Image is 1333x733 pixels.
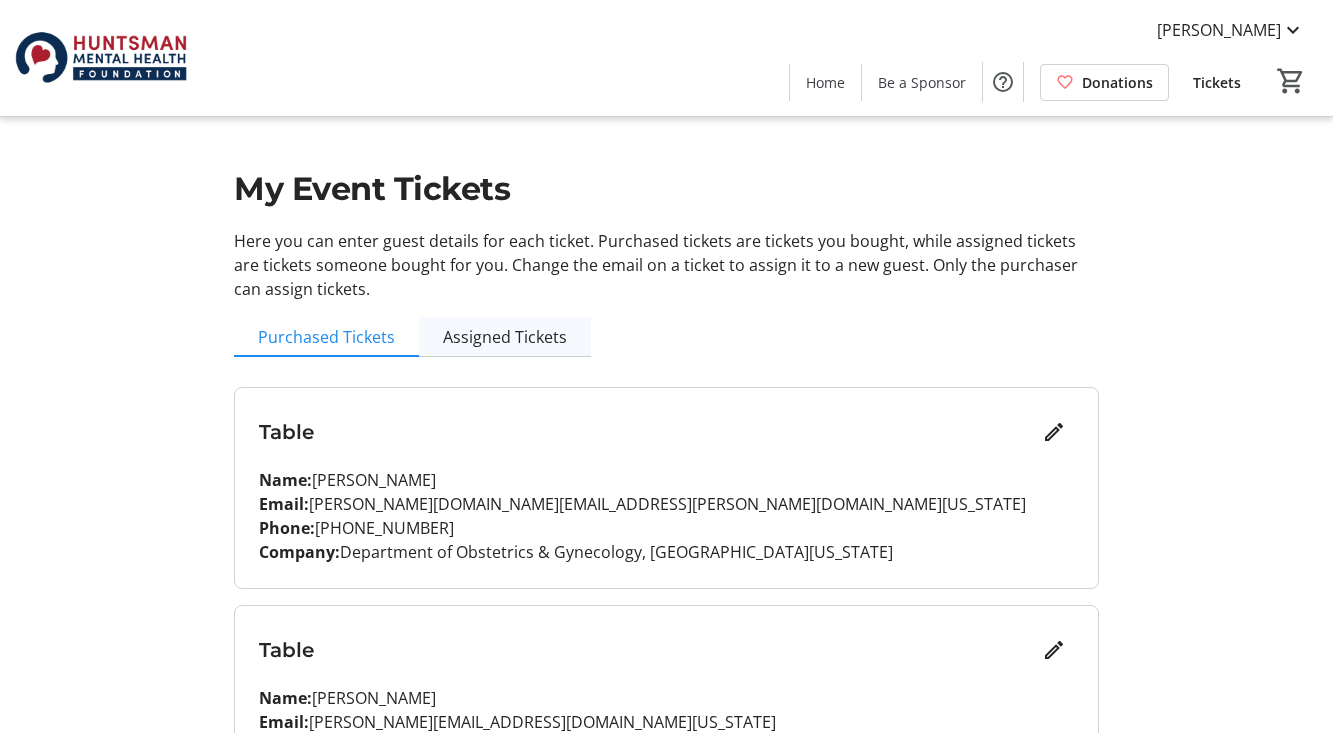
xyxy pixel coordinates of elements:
[1177,64,1257,101] a: Tickets
[1157,18,1281,42] span: [PERSON_NAME]
[259,541,340,563] strong: Company:
[259,517,315,539] strong: Phone:
[443,329,567,345] span: Assigned Tickets
[259,492,1074,516] p: [PERSON_NAME][DOMAIN_NAME][EMAIL_ADDRESS][PERSON_NAME][DOMAIN_NAME][US_STATE]
[259,469,312,491] strong: Name:
[1040,64,1169,101] a: Donations
[1141,14,1321,46] button: [PERSON_NAME]
[259,635,1034,665] h3: Table
[259,540,1074,564] p: Department of Obstetrics & Gynecology, [GEOGRAPHIC_DATA][US_STATE]
[259,417,1034,447] h3: Table
[878,72,966,93] span: Be a Sponsor
[259,711,309,733] strong: Email:
[259,468,1074,492] p: [PERSON_NAME]
[862,64,982,101] a: Be a Sponsor
[259,687,312,709] strong: Name:
[790,64,861,101] a: Home
[1082,72,1153,93] span: Donations
[234,165,1099,213] h1: My Event Tickets
[806,72,845,93] span: Home
[259,686,1074,710] p: [PERSON_NAME]
[259,516,1074,540] p: [PHONE_NUMBER]
[258,329,395,345] span: Purchased Tickets
[1273,63,1309,99] button: Cart
[1034,412,1074,452] button: Edit
[259,493,309,515] strong: Email:
[234,229,1099,301] p: Here you can enter guest details for each ticket. Purchased tickets are tickets you bought, while...
[983,62,1023,102] button: Help
[1034,630,1074,670] button: Edit
[1193,72,1241,93] span: Tickets
[12,8,190,108] img: Huntsman Mental Health Foundation's Logo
